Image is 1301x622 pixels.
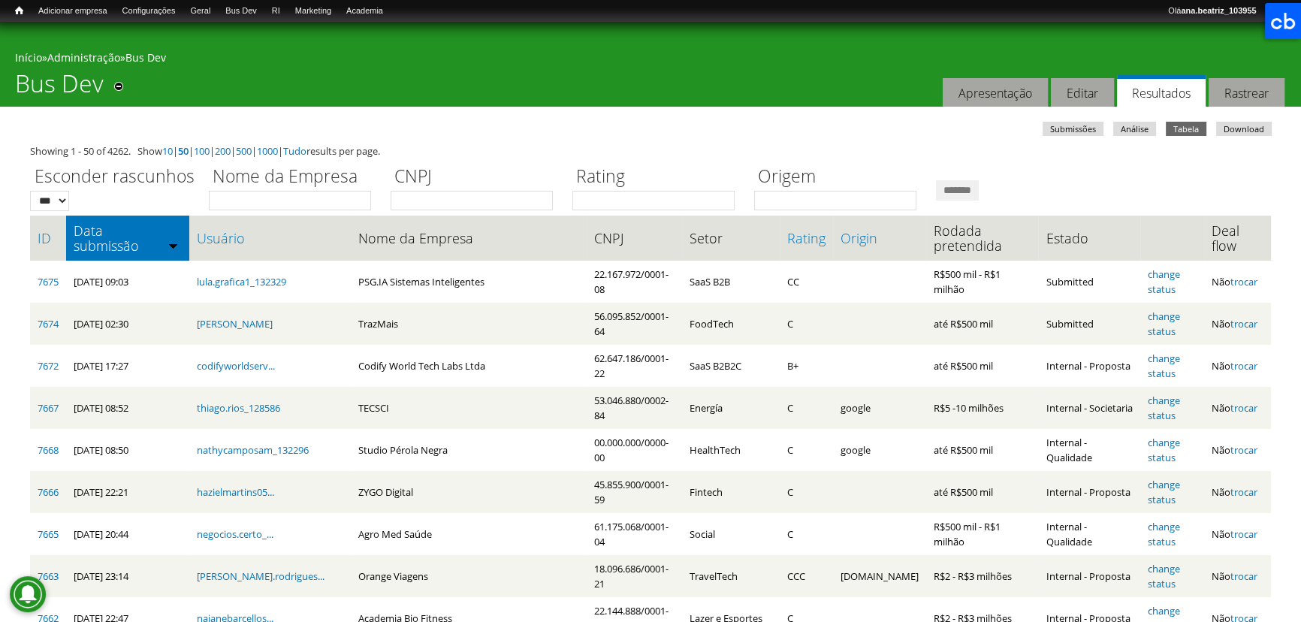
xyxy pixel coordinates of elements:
td: 45.855.900/0001-59 [587,471,682,513]
a: change status [1148,562,1180,590]
a: trocar [1230,527,1257,541]
a: Administração [47,50,120,65]
a: Academia [339,4,391,19]
label: Origem [754,164,926,191]
th: Deal flow [1204,216,1271,261]
a: 200 [215,144,231,158]
th: Setor [682,216,780,261]
a: 7675 [38,275,59,288]
td: Não [1204,345,1271,387]
td: [DOMAIN_NAME] [833,555,926,597]
a: 7665 [38,527,59,541]
td: [DATE] 20:44 [66,513,189,555]
td: Não [1204,387,1271,429]
td: [DATE] 09:03 [66,261,189,303]
td: Internal - Societaria [1038,387,1140,429]
label: Esconder rascunhos [30,164,199,191]
td: R$5 -10 milhões [926,387,1039,429]
td: [DATE] 02:30 [66,303,189,345]
a: change status [1148,394,1180,422]
td: até R$500 mil [926,303,1039,345]
td: 22.167.972/0001-08 [587,261,682,303]
a: 500 [236,144,252,158]
td: Não [1204,429,1271,471]
a: RI [264,4,288,19]
a: Usuário [197,231,343,246]
a: change status [1148,267,1180,296]
a: Bus Dev [218,4,264,19]
td: Social [682,513,780,555]
td: HealthTech [682,429,780,471]
td: FoodTech [682,303,780,345]
td: até R$500 mil [926,345,1039,387]
td: SaaS B2B2C [682,345,780,387]
th: CNPJ [587,216,682,261]
th: Rodada pretendida [926,216,1039,261]
a: 100 [194,144,210,158]
td: Agro Med Saúde [351,513,587,555]
div: Showing 1 - 50 of 4262. Show | | | | | | results per page. [30,143,1271,159]
td: Não [1204,513,1271,555]
td: 00.000.000/0000-00 [587,429,682,471]
a: Apresentação [943,78,1048,107]
th: Nome da Empresa [351,216,587,261]
td: 56.095.852/0001-64 [587,303,682,345]
td: 61.175.068/0001-04 [587,513,682,555]
td: Studio Pérola Negra [351,429,587,471]
a: Resultados [1117,75,1206,107]
a: Origin [841,231,919,246]
a: 10 [162,144,173,158]
a: Rastrear [1209,78,1284,107]
td: Orange Viagens [351,555,587,597]
td: até R$500 mil [926,429,1039,471]
td: google [833,429,926,471]
a: lula.grafica1_132329 [197,275,286,288]
a: Rating [787,231,826,246]
td: 53.046.880/0002-84 [587,387,682,429]
td: R$500 mil - R$1 milhão [926,513,1039,555]
img: ordem crescente [168,240,178,250]
a: trocar [1230,359,1257,373]
a: Configurações [115,4,183,19]
td: PSG.IA Sistemas Inteligentes [351,261,587,303]
a: 7667 [38,401,59,415]
a: Tudo [283,144,306,158]
td: B+ [780,345,833,387]
a: ID [38,231,59,246]
a: Submissões [1043,122,1103,136]
td: R$2 - R$3 milhões [926,555,1039,597]
td: Submitted [1038,303,1140,345]
a: Início [15,50,42,65]
a: trocar [1230,401,1257,415]
td: Submitted [1038,261,1140,303]
a: [PERSON_NAME].rodrigues... [197,569,324,583]
td: R$500 mil - R$1 milhão [926,261,1039,303]
td: google [833,387,926,429]
td: Não [1204,555,1271,597]
a: codifyworldserv... [197,359,275,373]
td: Internal - Proposta [1038,345,1140,387]
a: negocios.certo_... [197,527,273,541]
td: Internal - Qualidade [1038,429,1140,471]
a: Análise [1113,122,1156,136]
td: C [780,303,833,345]
td: 62.647.186/0001-22 [587,345,682,387]
a: hazielmartins05... [197,485,274,499]
td: TravelTech [682,555,780,597]
a: Geral [183,4,218,19]
a: change status [1148,309,1180,338]
span: Início [15,5,23,16]
a: Data submissão [74,223,182,253]
a: 1000 [257,144,278,158]
td: [DATE] 08:52 [66,387,189,429]
label: CNPJ [391,164,563,191]
a: change status [1148,478,1180,506]
td: até R$500 mil [926,471,1039,513]
a: 7668 [38,443,59,457]
td: [DATE] 22:21 [66,471,189,513]
a: Tabela [1166,122,1206,136]
strong: ana.beatriz_103955 [1181,6,1256,15]
td: C [780,471,833,513]
td: TrazMais [351,303,587,345]
a: change status [1148,352,1180,380]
